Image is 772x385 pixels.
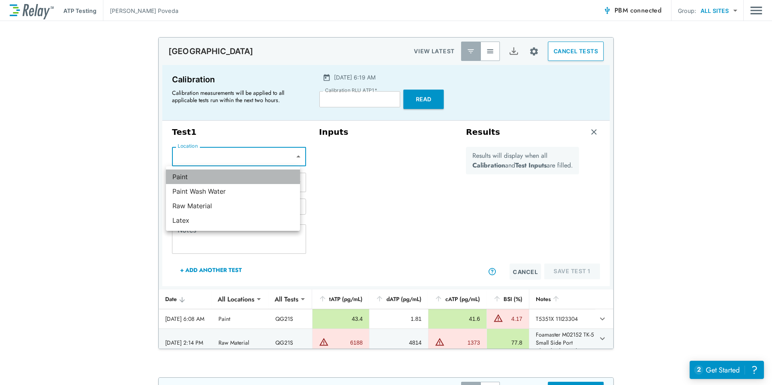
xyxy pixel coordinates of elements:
[690,361,764,379] iframe: Resource center
[166,184,300,199] li: Paint Wash Water
[166,213,300,228] li: Latex
[166,199,300,213] li: Raw Material
[166,169,300,184] li: Paint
